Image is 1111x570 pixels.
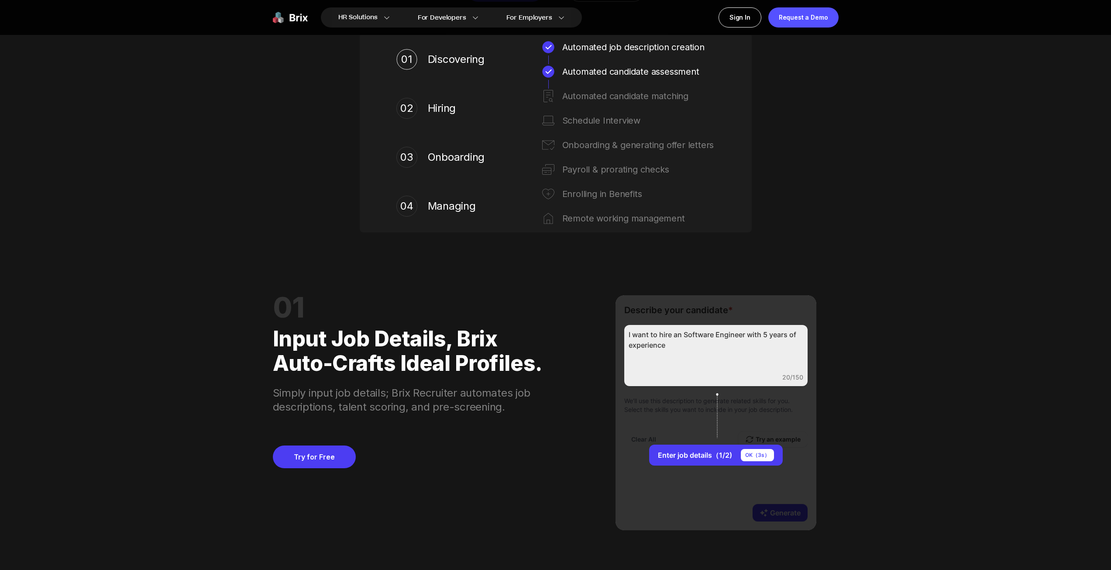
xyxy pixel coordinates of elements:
button: Enter job details（1/2)OK（3s） [649,445,783,466]
div: Automated job description creation [562,40,715,54]
a: Try for Free [273,446,356,468]
div: 03 [396,147,417,168]
div: 01 [273,295,550,320]
div: I want to hire an Software Engineer with 5 years of experience [624,325,808,386]
span: For Developers [418,13,466,22]
span: Hiring [428,101,489,115]
div: Onboarding & generating offer letters [562,138,715,152]
div: Enrolling in Benefits [562,187,715,201]
div: Automated candidate matching [562,89,715,103]
div: 01 [401,52,412,67]
span: HR Solutions [338,10,378,24]
a: Request a Demo [768,7,839,28]
span: For Employers [506,13,552,22]
div: Simply input job details; Brix Recruiter automates job descriptions, talent scoring, and pre-scre... [273,376,550,414]
a: Sign In [719,7,761,28]
span: Onboarding [428,150,489,164]
div: Schedule Interview [562,114,715,128]
span: Managing [428,199,489,213]
div: 20/150 [782,373,803,382]
div: 02 [396,98,417,119]
div: 04 [396,196,417,217]
div: Input job details, Brix auto-crafts ideal profiles. [273,320,550,376]
div: OK（ 3 s） [741,449,774,461]
div: Remote working management [562,211,715,225]
span: Discovering [428,52,489,66]
div: Automated candidate assessment [562,65,715,79]
div: Payroll & prorating checks [562,162,715,176]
